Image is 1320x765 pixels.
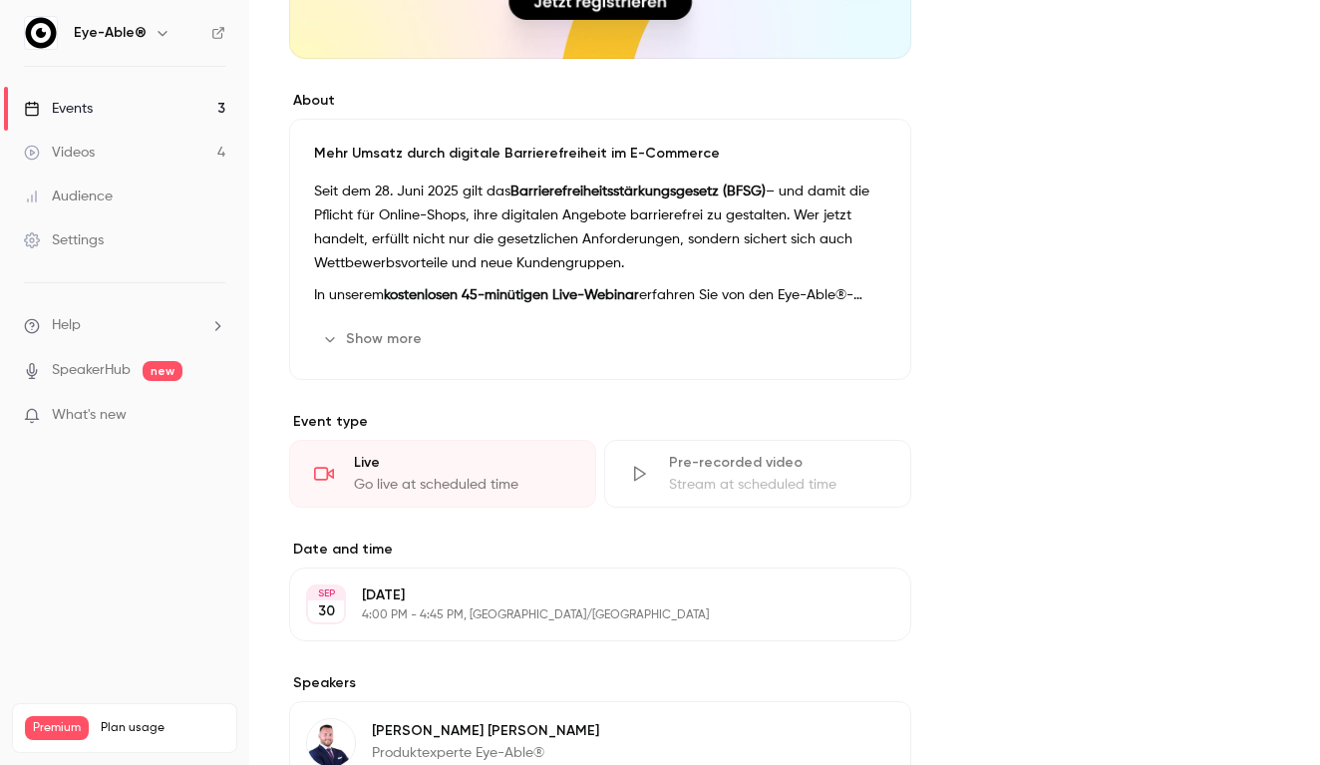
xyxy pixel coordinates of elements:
h6: Eye-Able® [74,23,147,43]
p: Event type [289,412,911,432]
p: 30 [318,601,335,621]
div: Stream at scheduled time [669,475,886,495]
div: SEP [308,586,344,600]
div: Pre-recorded video [669,453,886,473]
iframe: Noticeable Trigger [201,407,225,425]
img: Eye-Able® [25,17,57,49]
p: Produktexperte Eye-Able® [372,743,599,763]
label: About [289,91,911,111]
div: Pre-recorded videoStream at scheduled time [604,440,911,508]
button: Show more [314,323,434,355]
li: help-dropdown-opener [24,315,225,336]
a: SpeakerHub [52,360,131,381]
div: Videos [24,143,95,163]
p: Mehr Umsatz durch digitale Barrierefreiheit im E-Commerce [314,144,886,164]
p: Seit dem 28. Juni 2025 gilt das – und damit die Pflicht für Online-Shops, ihre digitalen Angebote... [314,180,886,275]
p: [PERSON_NAME] [PERSON_NAME] [372,721,599,741]
div: Live [354,453,571,473]
div: Events [24,99,93,119]
span: Premium [25,716,89,740]
span: Help [52,315,81,336]
span: Plan usage [101,720,224,736]
label: Speakers [289,673,911,693]
span: new [143,361,182,381]
strong: Barrierefreiheitsstärkungsgesetz (BFSG) [510,185,766,198]
div: Audience [24,187,113,206]
span: What's new [52,405,127,426]
p: In unserem erfahren Sie von den Eye-Able®-Expert:innen : [314,283,886,307]
div: Settings [24,230,104,250]
p: 4:00 PM - 4:45 PM, [GEOGRAPHIC_DATA]/[GEOGRAPHIC_DATA] [362,607,806,623]
strong: kostenlosen 45-minütigen Live-Webinar [384,288,639,302]
label: Date and time [289,540,911,560]
p: [DATE] [362,585,806,605]
div: LiveGo live at scheduled time [289,440,596,508]
div: Go live at scheduled time [354,475,571,495]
